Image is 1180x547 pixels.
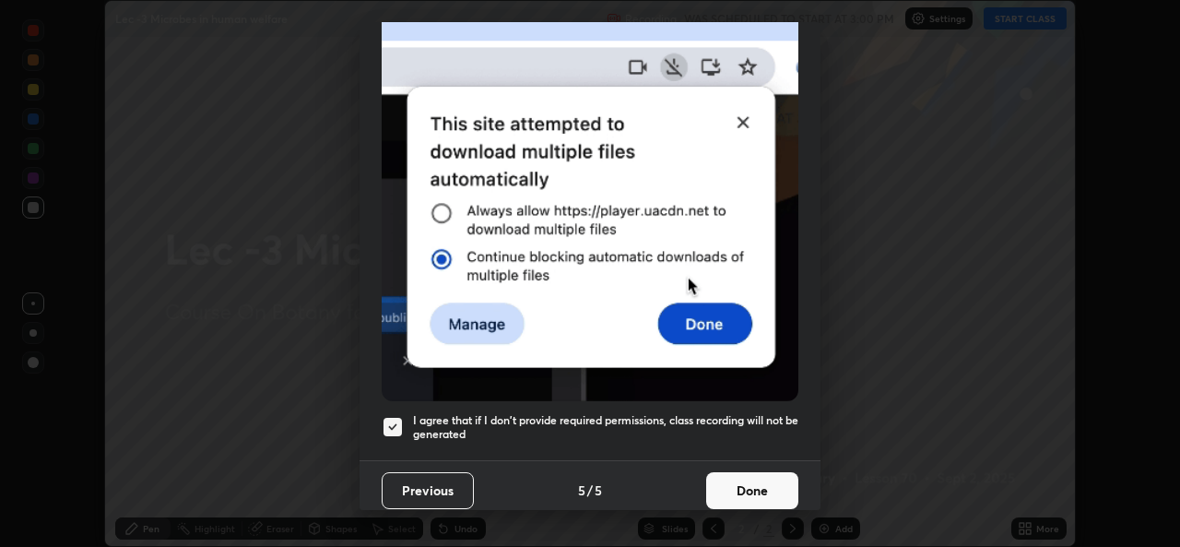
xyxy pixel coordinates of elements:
[578,481,585,500] h4: 5
[706,472,798,509] button: Done
[413,413,798,442] h5: I agree that if I don't provide required permissions, class recording will not be generated
[382,472,474,509] button: Previous
[595,481,602,500] h4: 5
[587,481,593,500] h4: /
